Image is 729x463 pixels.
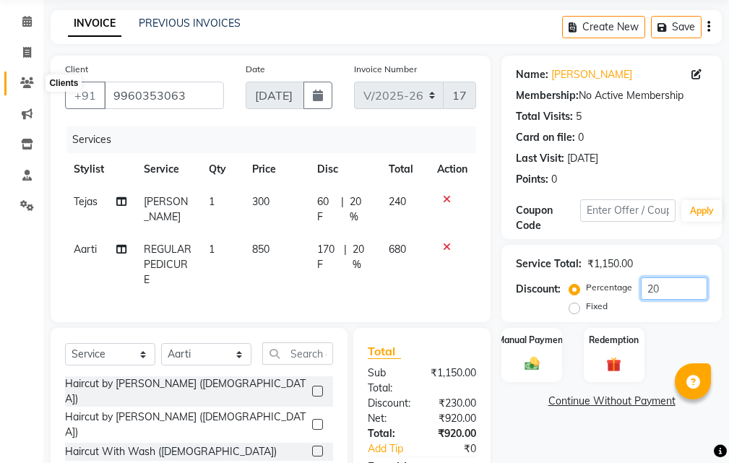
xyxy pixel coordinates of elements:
div: Card on file: [516,130,575,145]
a: INVOICE [68,11,121,37]
div: 0 [551,172,557,187]
span: | [344,242,347,272]
div: Haircut With Wash ([DEMOGRAPHIC_DATA]) [65,444,277,459]
button: +91 [65,82,105,109]
div: ₹1,150.00 [420,365,487,396]
div: Total: [357,426,422,441]
label: Percentage [586,281,632,294]
span: Aarti [74,243,97,256]
label: Manual Payment [497,334,566,347]
span: 240 [389,195,406,208]
span: Tejas [74,195,98,208]
div: Total Visits: [516,109,573,124]
button: Apply [681,200,722,222]
div: Haircut by [PERSON_NAME] ([DEMOGRAPHIC_DATA]) [65,376,306,407]
div: Sub Total: [357,365,420,396]
label: Redemption [589,334,639,347]
a: Continue Without Payment [504,394,719,409]
div: No Active Membership [516,88,707,103]
div: ₹920.00 [422,411,487,426]
div: ₹0 [433,441,487,456]
div: Coupon Code [516,203,579,233]
label: Client [65,63,88,76]
div: Clients [46,74,82,92]
div: ₹230.00 [422,396,487,411]
button: Create New [562,16,645,38]
span: 680 [389,243,406,256]
div: Membership: [516,88,579,103]
a: [PERSON_NAME] [551,67,632,82]
img: _cash.svg [520,355,544,372]
div: Discount: [357,396,422,411]
div: 0 [578,130,584,145]
span: 170 F [317,242,338,272]
th: Qty [200,153,243,186]
label: Invoice Number [354,63,417,76]
span: 20 % [350,194,371,225]
span: Total [368,344,401,359]
div: Haircut by [PERSON_NAME] ([DEMOGRAPHIC_DATA]) [65,410,306,440]
span: REGULAR PEDICURE [144,243,191,286]
a: PREVIOUS INVOICES [139,17,241,30]
div: Services [66,126,487,153]
span: 850 [252,243,269,256]
th: Service [135,153,201,186]
input: Search or Scan [262,342,333,365]
span: [PERSON_NAME] [144,195,188,223]
span: 20 % [353,242,371,272]
span: 1 [209,195,215,208]
span: | [341,194,344,225]
div: 5 [576,109,582,124]
input: Enter Offer / Coupon Code [580,199,676,222]
span: 60 F [317,194,336,225]
th: Total [380,153,429,186]
div: [DATE] [567,151,598,166]
img: _gift.svg [602,355,626,373]
a: Add Tip [357,441,433,456]
th: Disc [309,153,380,186]
div: Points: [516,172,548,187]
span: 1 [209,243,215,256]
th: Price [243,153,309,186]
div: ₹1,150.00 [587,256,633,272]
label: Date [246,63,265,76]
input: Search by Name/Mobile/Email/Code [104,82,224,109]
div: Name: [516,67,548,82]
label: Fixed [586,300,608,313]
div: Net: [357,411,422,426]
div: Last Visit: [516,151,564,166]
th: Stylist [65,153,135,186]
div: Service Total: [516,256,582,272]
div: ₹920.00 [422,426,487,441]
th: Action [428,153,476,186]
button: Save [651,16,702,38]
span: 300 [252,195,269,208]
div: Discount: [516,282,561,297]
